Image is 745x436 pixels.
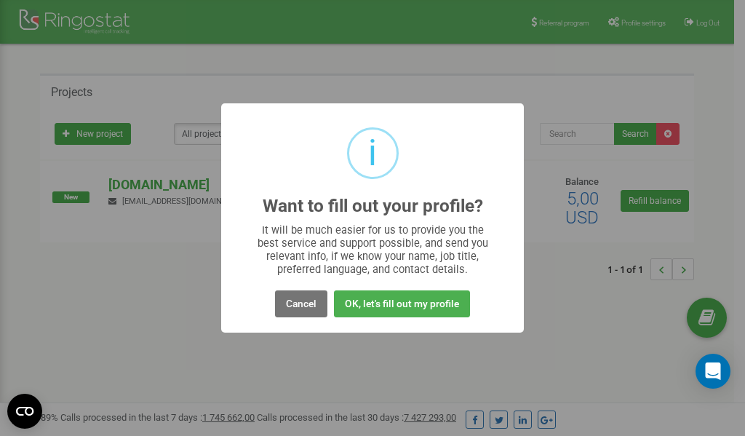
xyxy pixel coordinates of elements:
div: It will be much easier for us to provide you the best service and support possible, and send you ... [250,223,495,276]
button: Cancel [275,290,327,317]
div: Open Intercom Messenger [696,354,730,389]
div: i [368,130,377,177]
button: OK, let's fill out my profile [334,290,470,317]
h2: Want to fill out your profile? [263,197,483,216]
button: Open CMP widget [7,394,42,429]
